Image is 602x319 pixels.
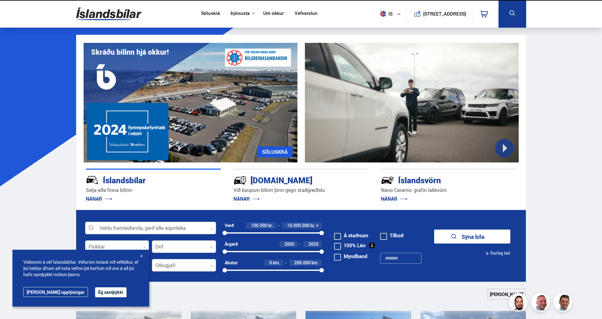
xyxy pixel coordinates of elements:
span: + [316,223,319,228]
button: Ítarleg leit [485,246,510,260]
span: 10.000.000 [287,222,310,228]
div: Verð [225,223,234,228]
span: km. [273,260,280,265]
img: siFngHWaQ9KaOqBr.png [532,294,551,312]
button: [STREET_ADDRESS] [426,11,464,16]
a: [STREET_ADDRESS] [409,5,469,23]
p: Við kaupum bílinn þinn gegn staðgreiðslu [233,187,369,194]
span: 2025 [309,241,319,247]
img: G0Ugv5HjCgRt.svg [76,4,141,24]
div: Íslandsvörn [381,174,494,185]
button: Þjónusta [231,11,250,16]
img: eKx6w-_Home_640_.png [84,43,297,162]
img: FbJEzSuNWCJXmdc-.webp [554,294,573,312]
img: nhp88E3Fdnt1Opn2.png [510,294,528,312]
label: Myndband [334,254,367,259]
button: Ég samþykki [95,287,126,297]
a: [PERSON_NAME] [487,289,526,300]
span: kr. [268,223,273,228]
span: kr. [310,223,315,228]
a: [PERSON_NAME] upplýsingar [23,287,88,297]
h1: Skráðu bílinn hjá okkur! [91,48,169,56]
a: Um okkur [263,11,284,17]
label: Tilboð [380,233,404,238]
span: is [378,11,393,17]
a: SÖLUSKRÁ [257,146,292,157]
a: NÁNAR [233,195,260,202]
button: is [378,5,406,23]
a: NÁNAR [381,195,407,202]
a: NÁNAR [86,195,112,202]
img: tr5P-W3DuiFaO7aO.svg [233,174,246,187]
span: Velkomin á vef Íslandsbílar. Vefurinn notast við vefkökur, ef þú heldur áfram að nota vefinn þá h... [23,259,138,278]
span: 2005 [284,241,294,247]
div: [DOMAIN_NAME] [233,174,347,185]
div: Akstur [225,260,238,265]
span: 200.000 [294,260,310,266]
img: svg+xml;base64,PHN2ZyB4bWxucz0iaHR0cDovL3d3dy53My5vcmcvMjAwMC9zdmciIHdpZHRoPSI1MTIiIGhlaWdodD0iNT... [380,11,386,17]
div: Íslandsbílar [86,174,199,185]
img: -Svtn6bYgwAsiwNX.svg [381,174,394,187]
label: 100% Lán [334,243,365,248]
a: Vefverslun [295,11,318,17]
p: Selja eða finna bílinn [86,187,221,194]
span: km. [311,260,319,265]
img: JRvxyua_JYH6wB4c.svg [86,174,99,187]
label: Á staðnum [334,233,368,238]
button: Sýna bíla [434,230,510,244]
div: Árgerð [225,242,238,247]
a: Söluskrá [201,11,220,17]
span: 0 [269,260,272,266]
p: Nano Ceramic grafín lakkvörn [381,187,516,194]
span: 100.000 [251,222,267,228]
